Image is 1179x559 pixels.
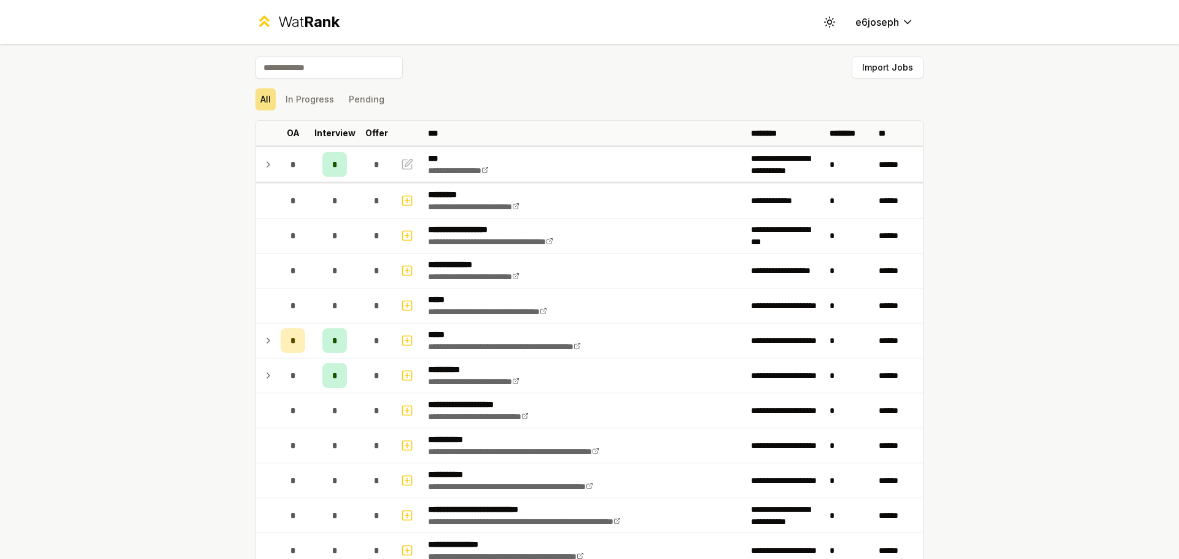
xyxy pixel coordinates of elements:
[855,15,899,29] span: e6joseph
[255,12,340,32] a: WatRank
[287,127,300,139] p: OA
[852,56,924,79] button: Import Jobs
[344,88,389,110] button: Pending
[314,127,356,139] p: Interview
[281,88,339,110] button: In Progress
[304,13,340,31] span: Rank
[846,11,924,33] button: e6joseph
[255,88,276,110] button: All
[278,12,340,32] div: Wat
[365,127,388,139] p: Offer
